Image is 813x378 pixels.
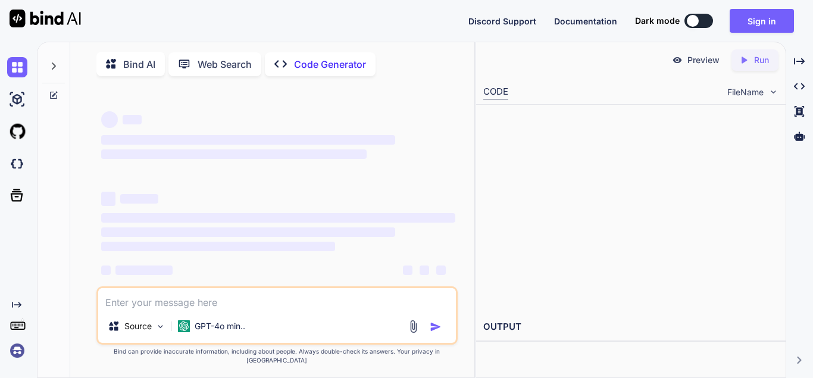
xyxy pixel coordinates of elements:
div: CODE [483,85,508,99]
span: ‌ [403,265,412,275]
span: ‌ [101,265,111,275]
p: Source [124,320,152,332]
img: chat [7,57,27,77]
span: ‌ [101,111,118,128]
img: preview [672,55,683,65]
span: Dark mode [635,15,680,27]
p: GPT-4o min.. [195,320,245,332]
span: ‌ [115,265,173,275]
img: signin [7,340,27,361]
button: Sign in [730,9,794,33]
p: Code Generator [294,57,366,71]
span: ‌ [120,194,158,204]
p: Bind can provide inaccurate information, including about people. Always double-check its answers.... [96,347,458,365]
p: Preview [687,54,720,66]
span: ‌ [101,213,455,223]
span: Discord Support [468,16,536,26]
h2: OUTPUT [476,313,786,341]
span: ‌ [101,149,367,159]
img: darkCloudIdeIcon [7,154,27,174]
span: ‌ [101,242,335,251]
img: Bind AI [10,10,81,27]
img: attachment [406,320,420,333]
span: ‌ [420,265,429,275]
p: Bind AI [123,57,155,71]
button: Documentation [554,15,617,27]
span: ‌ [436,265,446,275]
p: Run [754,54,769,66]
img: chevron down [768,87,778,97]
img: GPT-4o mini [178,320,190,332]
span: ‌ [101,192,115,206]
img: icon [430,321,442,333]
span: ‌ [123,115,142,124]
span: FileName [727,86,764,98]
img: Pick Models [155,321,165,332]
span: ‌ [101,135,395,145]
span: Documentation [554,16,617,26]
img: githubLight [7,121,27,142]
button: Discord Support [468,15,536,27]
p: Web Search [198,57,252,71]
span: ‌ [101,227,395,237]
img: ai-studio [7,89,27,110]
